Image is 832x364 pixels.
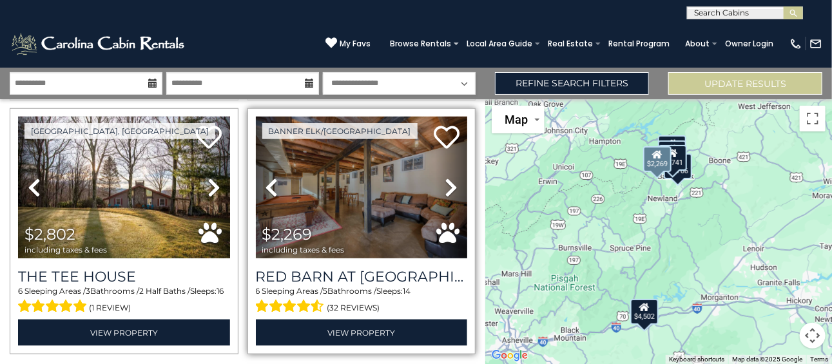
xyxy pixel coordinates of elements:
button: Map camera controls [800,323,826,349]
a: View Property [18,320,230,346]
img: thumbnail_163263166.jpeg [256,117,468,258]
a: [GEOGRAPHIC_DATA], [GEOGRAPHIC_DATA] [24,123,215,139]
a: Add to favorites [434,124,460,152]
a: View Property [256,320,468,346]
div: $5,766 [664,153,692,179]
span: 2 Half Baths / [139,286,190,296]
a: Refine Search Filters [495,72,649,95]
a: Local Area Guide [460,35,539,53]
div: Sleeping Areas / Bathrooms / Sleeps: [18,285,230,316]
span: 5 [324,286,328,296]
img: phone-regular-white.png [789,37,802,50]
button: Toggle fullscreen view [800,106,826,131]
a: Owner Login [719,35,780,53]
a: Terms (opens in new tab) [810,356,828,363]
a: Red Barn at [GEOGRAPHIC_DATA] [256,268,468,285]
div: Sleeping Areas / Bathrooms / Sleeps: [256,285,468,316]
a: Add to favorites [197,124,222,152]
span: My Favs [340,38,371,50]
img: White-1-2.png [10,31,188,57]
img: thumbnail_167757115.jpeg [18,117,230,258]
span: Map data ©2025 Google [732,356,802,363]
a: My Favs [325,37,371,50]
a: Rental Program [602,35,676,53]
span: including taxes & fees [24,245,107,254]
div: $4,741 [659,145,687,171]
button: Change map style [492,106,545,133]
a: Browse Rentals [383,35,458,53]
span: 14 [403,286,411,296]
div: $2,269 [643,146,672,171]
span: 6 [256,286,260,296]
a: About [679,35,716,53]
span: $2,802 [24,225,75,244]
a: Open this area in Google Maps (opens a new window) [489,347,531,364]
img: Google [489,347,531,364]
a: The Tee House [18,268,230,285]
img: mail-regular-white.png [809,37,822,50]
span: Map [505,113,528,126]
span: $2,269 [262,225,313,244]
span: 16 [217,286,224,296]
span: (1 review) [90,300,131,316]
span: 3 [86,286,90,296]
span: including taxes & fees [262,245,345,254]
button: Update Results [668,72,822,95]
h3: Red Barn at Tiffanys Estate [256,268,468,285]
div: $2,802 [658,135,686,161]
span: 6 [18,286,23,296]
div: $4,502 [630,298,659,324]
a: Banner Elk/[GEOGRAPHIC_DATA] [262,123,418,139]
div: $3,908 [658,140,686,166]
button: Keyboard shortcuts [669,355,724,364]
a: Real Estate [541,35,599,53]
span: (32 reviews) [327,300,380,316]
